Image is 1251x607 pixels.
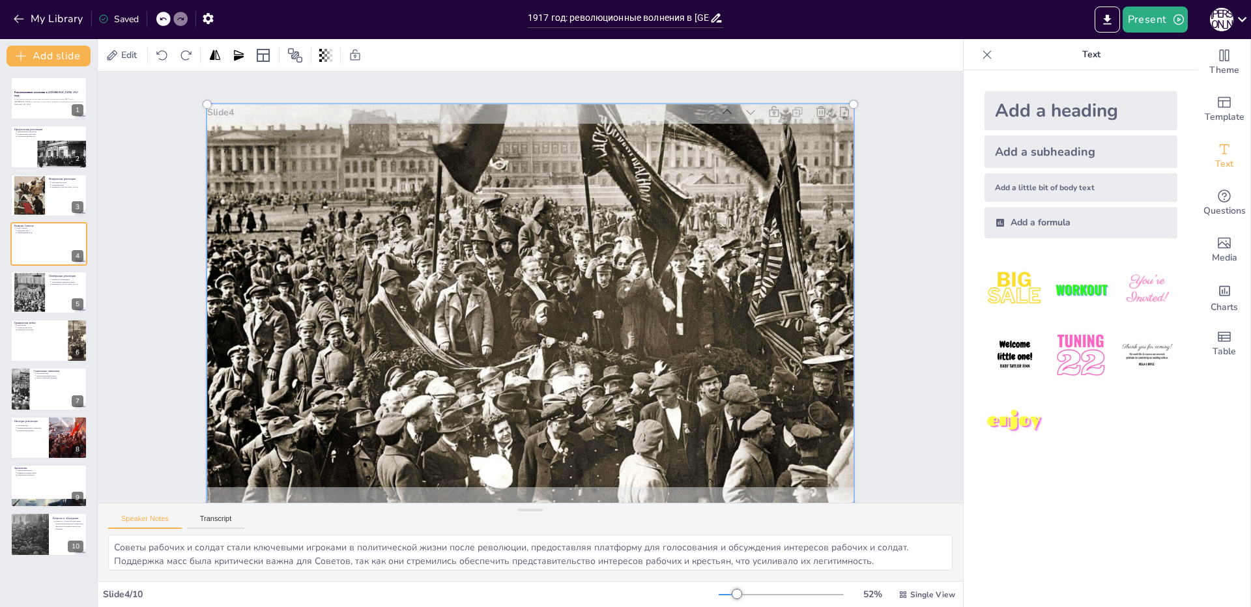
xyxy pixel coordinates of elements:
[119,49,139,61] span: Edit
[17,232,83,234] p: Организация власти
[14,98,83,103] p: В этой презентации мы рассмотрим ключевые события революции 1917 года в [GEOGRAPHIC_DATA], их при...
[985,391,1045,452] img: 7.jpeg
[1198,320,1250,367] div: Add a table
[10,513,87,556] div: 10
[1117,325,1177,386] img: 6.jpeg
[51,278,83,281] p: Переворот большевиков
[10,271,87,314] div: 5
[17,474,83,477] p: Современное общество
[910,589,955,600] span: Single View
[10,222,87,265] div: 4
[287,48,303,63] span: Position
[1050,259,1111,320] img: 2.jpeg
[1050,325,1111,386] img: 5.jpeg
[253,45,274,66] div: Layout
[10,416,87,459] div: 8
[10,319,87,362] div: 6
[72,492,83,503] div: 9
[17,324,64,326] p: Разрушения
[10,367,87,410] div: 7
[36,373,83,375] p: Улучшение прав
[72,201,83,213] div: 3
[72,395,83,407] div: 7
[72,444,83,455] div: 8
[53,516,83,520] p: Вопросы и обсуждение
[528,8,710,27] input: Insert title
[14,224,83,228] p: Влияние Советов
[51,181,83,184] p: Массовые протесты
[985,173,1177,202] div: Add a little bit of body text
[1211,300,1238,315] span: Charts
[103,588,719,600] div: Slide 4 / 10
[49,274,83,277] p: Октябрьская революция
[10,464,87,507] div: 9
[17,227,83,230] p: Роль Советов
[1203,204,1246,218] span: Questions
[14,103,83,106] p: Generated with [URL]
[17,229,83,232] p: Поддержка масс
[10,125,87,168] div: 2
[1198,86,1250,133] div: Add ready made slides
[10,8,89,29] button: My Library
[14,91,78,98] strong: Революционные волнения в [GEOGRAPHIC_DATA] 1917 года
[14,466,83,470] p: Заключение
[51,281,83,283] p: Установление советской власти
[1198,39,1250,86] div: Change the overall theme
[36,377,83,380] p: Новая социальная политика
[51,186,83,189] p: Влияние на [GEOGRAPHIC_DATA]
[1198,133,1250,180] div: Add text boxes
[17,132,83,135] p: Политическая репрессия
[17,326,64,329] p: Политическая карта
[36,374,83,377] p: Перераспределение земель
[14,127,83,131] p: Предпосылки революции
[17,130,83,133] p: Экономические трудности
[51,283,83,285] p: Влияние на [GEOGRAPHIC_DATA]
[10,174,87,217] div: 3
[1198,227,1250,274] div: Add images, graphics, shapes or video
[72,250,83,262] div: 4
[1210,8,1233,31] div: Е [PERSON_NAME]
[998,39,1185,70] p: Text
[187,515,245,529] button: Transcript
[17,329,64,332] p: Влияние на население
[17,135,83,137] p: Социальное неравенство
[14,321,65,325] p: Гражданская война
[1198,274,1250,320] div: Add charts and graphs
[1210,7,1233,33] button: Е [PERSON_NAME]
[98,13,139,25] div: Saved
[17,429,45,432] p: Политическая система
[72,104,83,116] div: 1
[10,77,87,120] div: 1
[55,520,83,529] p: [PERSON_NAME] обсудим, какие аспекты революции вас больше всего интересуют и какие вопросы у вас ...
[17,424,45,427] p: Глубокий след
[1215,157,1233,171] span: Text
[17,472,83,474] p: Влияние на судьбы людей
[1117,259,1177,320] img: 3.jpeg
[51,184,83,186] p: Свержение царя
[68,541,83,552] div: 10
[1212,251,1237,265] span: Media
[1209,63,1239,78] span: Theme
[985,325,1045,386] img: 4.jpeg
[1198,180,1250,227] div: Get real-time input from your audience
[985,135,1177,168] div: Add a subheading
[108,515,182,529] button: Speaker Notes
[17,427,45,429] p: Формирование нового общества
[108,535,953,571] textarea: Советы рабочих и солдат стали ключевыми игроками в политической жизни после революции, предоставл...
[1095,7,1120,33] button: Export to PowerPoint
[14,419,45,423] p: Наследие революции
[1213,345,1236,359] span: Table
[985,259,1045,320] img: 1.jpeg
[49,177,83,181] p: Февральская революция
[1205,110,1244,124] span: Template
[985,207,1177,238] div: Add a formula
[17,469,83,472] p: Поворотный момент
[33,369,83,373] p: Социальные изменения
[985,91,1177,130] div: Add a heading
[7,46,91,66] button: Add slide
[1123,7,1188,33] button: Present
[72,153,83,165] div: 2
[857,588,888,600] div: 52 %
[72,346,83,358] div: 6
[72,298,83,310] div: 5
